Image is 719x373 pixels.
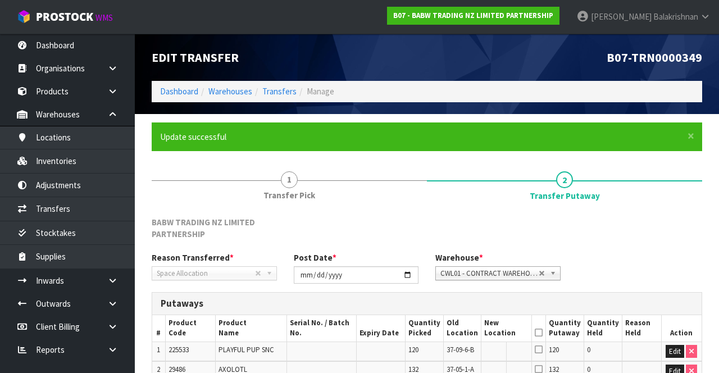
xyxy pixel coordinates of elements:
span: ProStock [36,10,93,24]
th: Quantity Held [584,315,622,342]
label: Warehouse [435,252,483,263]
span: 225533 [169,345,189,354]
th: Action [661,315,702,342]
th: New Location [481,315,532,342]
span: 120 [549,345,559,354]
th: Product Name [215,315,286,342]
span: Manage [307,86,334,97]
h3: Putaways [161,298,693,309]
th: Old Location [443,315,481,342]
label: Post Date [294,252,336,263]
span: × [688,128,694,144]
span: 0 [587,345,590,354]
th: Quantity Picked [405,315,443,342]
th: Serial No. / Batch No. [287,315,357,342]
span: Update successful [160,131,226,142]
a: B07 - BABW TRADING NZ LIMITED PARTNERSHIP [387,7,559,25]
input: Post Date [294,266,419,284]
span: BABW TRADING NZ LIMITED PARTNERSHIP [152,217,255,239]
a: Dashboard [160,86,198,97]
th: # [152,315,165,342]
span: Transfer Putaway [530,190,600,202]
th: Product Code [165,315,215,342]
img: cube-alt.png [17,10,31,24]
strong: B07 - BABW TRADING NZ LIMITED PARTNERSHIP [393,11,553,20]
span: [PERSON_NAME] [591,11,652,22]
span: Balakrishnan [653,11,698,22]
a: Warehouses [208,86,252,97]
span: 2 [556,171,573,188]
span: PLAYFUL PUP SNC [219,345,274,354]
span: 1 [281,171,298,188]
span: CWL01 - CONTRACT WAREHOUSING [GEOGRAPHIC_DATA] [440,267,539,280]
th: Expiry Date [357,315,405,342]
th: Quantity Putaway [546,315,584,342]
span: B07-TRN0000349 [607,49,702,65]
span: Space Allocation [157,267,255,280]
th: Reason Held [622,315,661,342]
span: 1 [157,345,160,354]
span: 37-09-6-B [447,345,474,354]
span: Edit Transfer [152,49,239,65]
span: Transfer Pick [263,189,315,201]
label: Reason Transferred [152,252,234,263]
button: Edit [666,345,684,358]
a: Transfers [262,86,297,97]
span: 120 [408,345,418,354]
small: WMS [95,12,113,23]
